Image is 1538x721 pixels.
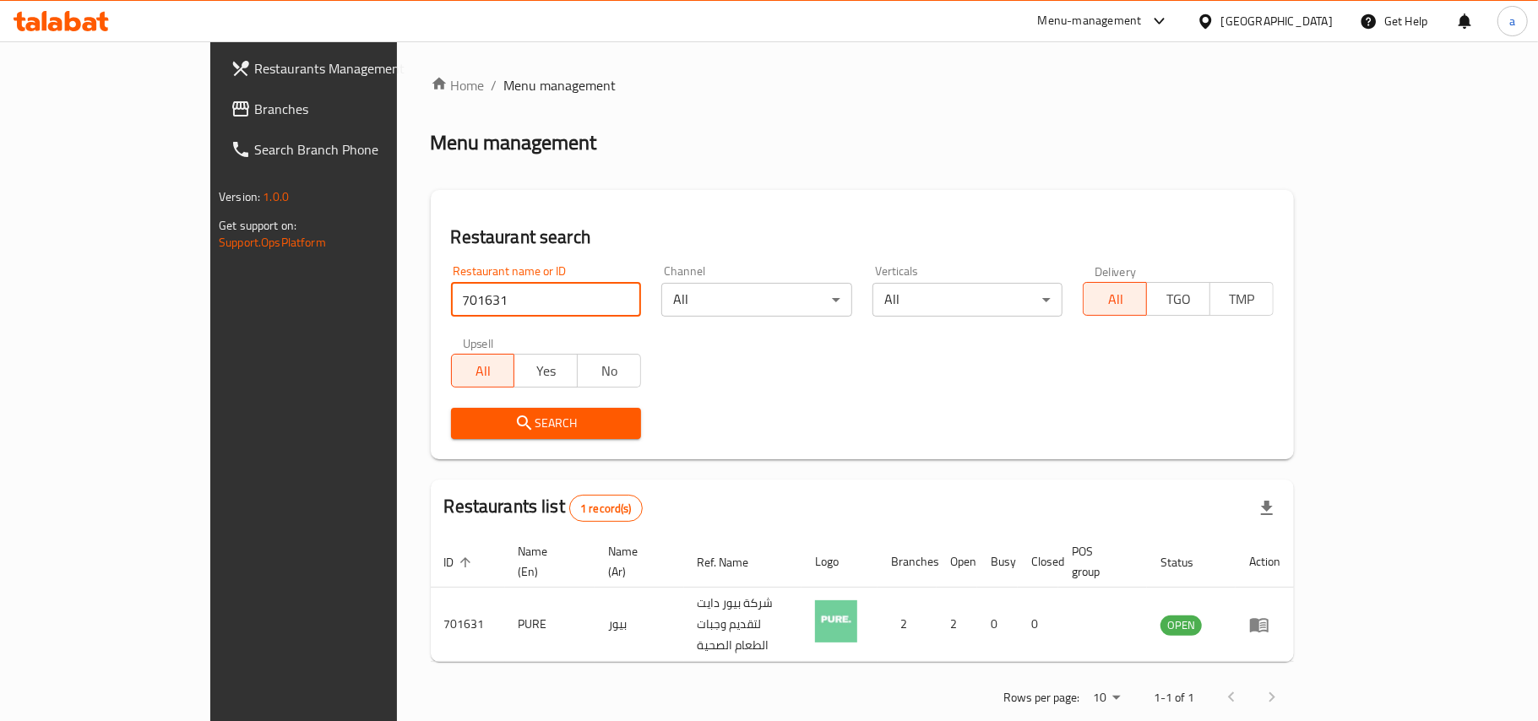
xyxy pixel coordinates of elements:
span: Search Branch Phone [254,139,454,160]
div: [GEOGRAPHIC_DATA] [1221,12,1333,30]
th: Logo [802,536,878,588]
a: Branches [217,89,467,129]
span: POS group [1072,541,1127,582]
div: Export file [1247,488,1287,529]
input: Search for restaurant name or ID.. [451,283,642,317]
div: Menu [1249,615,1280,635]
nav: breadcrumb [431,75,1294,95]
td: شركة بيور دايت لتقديم وجبات الطعام الصحية [684,588,802,662]
span: TGO [1154,287,1204,312]
th: Open [937,536,977,588]
div: OPEN [1160,615,1202,636]
th: Action [1236,536,1294,588]
span: Menu management [504,75,617,95]
td: 0 [1018,588,1058,662]
button: TMP [1209,282,1274,316]
td: بيور [595,588,684,662]
a: Search Branch Phone [217,129,467,170]
td: PURE [505,588,595,662]
p: 1-1 of 1 [1154,687,1194,708]
span: All [1090,287,1140,312]
span: TMP [1217,287,1267,312]
span: Ref. Name [698,552,771,572]
p: Rows per page: [1003,687,1079,708]
td: 2 [937,588,977,662]
table: enhanced table [431,536,1294,662]
div: All [872,283,1063,317]
th: Closed [1018,536,1058,588]
th: Busy [977,536,1018,588]
div: Rows per page: [1086,686,1127,711]
span: ID [444,552,476,572]
span: Restaurants Management [254,58,454,79]
span: Name (En) [519,541,574,582]
button: Search [451,408,642,439]
span: Status [1160,552,1215,572]
span: Search [465,413,628,434]
span: Get support on: [219,214,296,236]
label: Upsell [463,337,494,349]
span: a [1509,12,1515,30]
label: Delivery [1095,265,1137,277]
img: PURE [815,600,857,642]
button: All [1083,282,1147,316]
span: No [584,359,634,383]
span: All [459,359,508,383]
button: All [451,354,515,388]
span: Version: [219,186,260,208]
td: 701631 [431,588,505,662]
li: / [492,75,497,95]
div: All [661,283,852,317]
button: Yes [514,354,578,388]
a: Restaurants Management [217,48,467,89]
td: 2 [878,588,937,662]
td: 0 [977,588,1018,662]
span: Name (Ar) [608,541,664,582]
span: Yes [521,359,571,383]
button: TGO [1146,282,1210,316]
h2: Restaurant search [451,225,1274,250]
span: Branches [254,99,454,119]
a: Support.OpsPlatform [219,231,326,253]
h2: Menu management [431,129,597,156]
th: Branches [878,536,937,588]
button: No [577,354,641,388]
div: Menu-management [1038,11,1142,31]
div: Total records count [569,495,643,522]
h2: Restaurants list [444,494,643,522]
span: 1.0.0 [263,186,289,208]
span: 1 record(s) [570,501,642,517]
span: OPEN [1160,615,1202,635]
